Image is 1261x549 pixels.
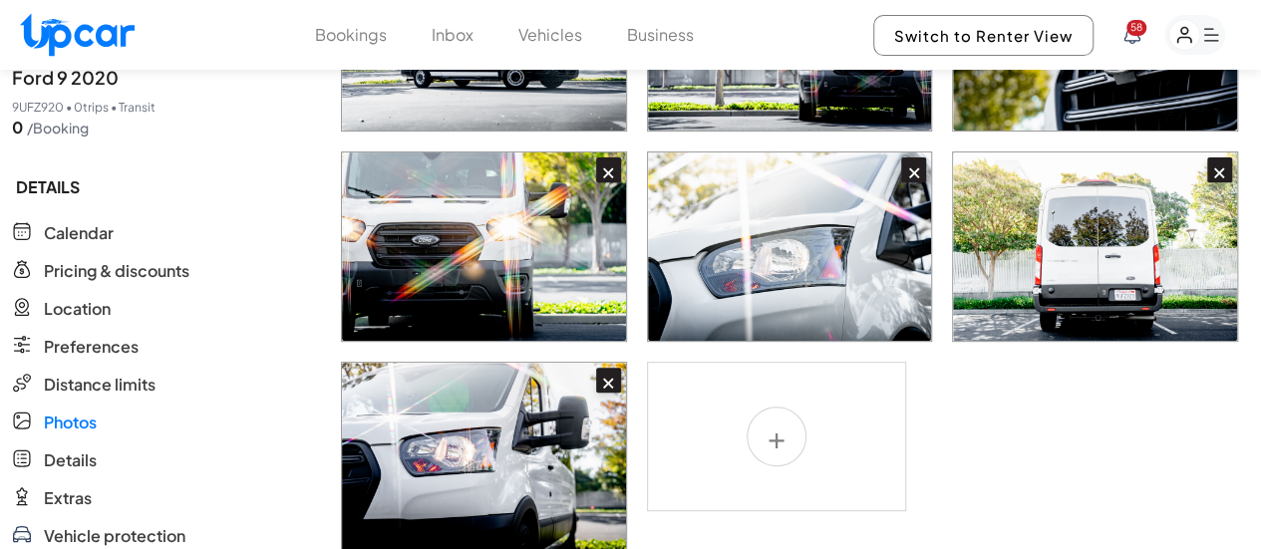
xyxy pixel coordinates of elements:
span: Location [44,297,111,321]
div: v 4.0.25 [56,32,98,48]
img: website_grey.svg [32,52,48,68]
span: 0 trips [74,100,109,116]
span: • [66,100,72,116]
div: × [952,151,1238,343]
span: Transit [119,100,156,116]
span: Photos [44,411,97,434]
span: Ford 9 2020 [12,64,119,92]
span: Preferences [44,335,139,359]
img: tab_domain_overview_orange.svg [54,116,70,132]
span: • [111,100,117,116]
div: × [901,157,926,182]
img: logo_orange.svg [32,32,48,48]
div: Keywords by Traffic [220,118,336,131]
div: × [596,368,621,393]
span: 0 [12,116,23,139]
span: Vehicle protection [44,524,185,548]
div: × [341,151,627,343]
div: × [647,151,933,343]
img: Upcar Logo [20,13,135,56]
span: DETAILS [12,175,281,199]
div: × [596,157,621,182]
span: Calendar [44,221,114,245]
span: Details [44,448,97,472]
button: Vehicles [518,23,582,47]
img: tab_keywords_by_traffic_grey.svg [198,116,214,132]
div: Domain Overview [76,118,178,131]
div: Domain: [URL] [52,52,142,68]
img: Vehicle image [648,152,932,342]
span: /Booking [27,118,89,137]
img: Vehicle image [953,152,1237,342]
button: Bookings [315,23,387,47]
span: Extras [44,486,92,510]
button: Inbox [432,23,473,47]
div: × [1207,157,1232,182]
button: Business [627,23,694,47]
span: 9UFZ920 [12,100,64,116]
button: Switch to Renter View [873,15,1094,56]
span: Distance limits [44,373,156,397]
span: Pricing & discounts [44,259,189,283]
img: Vehicle image [342,152,626,342]
span: You have new notifications [1126,20,1146,36]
